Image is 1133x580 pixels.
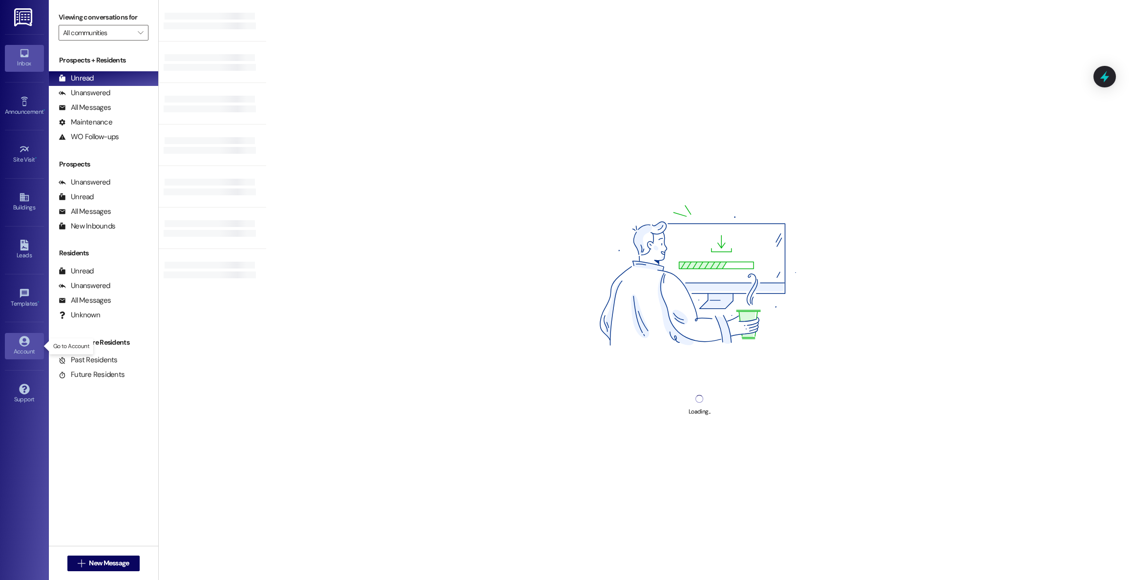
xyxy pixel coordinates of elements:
span: New Message [89,558,129,568]
div: All Messages [59,295,111,306]
div: Unanswered [59,177,110,187]
div: Prospects + Residents [49,55,158,65]
div: Unread [59,192,94,202]
div: Unanswered [59,88,110,98]
span: • [38,299,39,306]
div: Unanswered [59,281,110,291]
img: ResiDesk Logo [14,8,34,26]
a: Inbox [5,45,44,71]
a: Templates • [5,285,44,311]
div: Past Residents [59,355,118,365]
a: Buildings [5,189,44,215]
i:  [138,29,143,37]
div: Residents [49,248,158,258]
div: All Messages [59,103,111,113]
a: Site Visit • [5,141,44,167]
div: WO Follow-ups [59,132,119,142]
div: Unknown [59,310,100,320]
i:  [78,559,85,567]
a: Support [5,381,44,407]
div: All Messages [59,207,111,217]
span: • [35,155,37,162]
div: Maintenance [59,117,112,127]
input: All communities [63,25,133,41]
div: Loading... [689,407,711,417]
div: New Inbounds [59,221,115,231]
a: Account [5,333,44,359]
a: Leads [5,237,44,263]
button: New Message [67,556,140,571]
div: Prospects [49,159,158,169]
div: Unread [59,266,94,276]
label: Viewing conversations for [59,10,148,25]
div: Unread [59,73,94,83]
div: Past + Future Residents [49,337,158,348]
div: Future Residents [59,370,125,380]
p: Go to Account [53,342,89,351]
span: • [43,107,45,114]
